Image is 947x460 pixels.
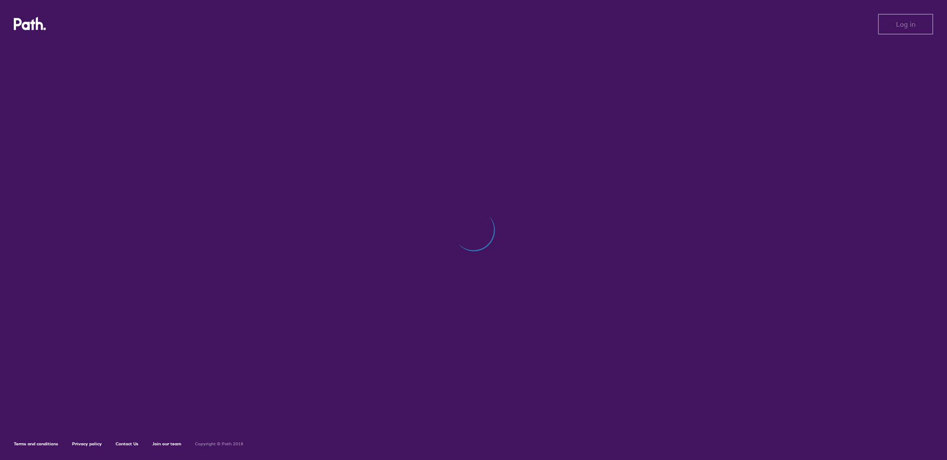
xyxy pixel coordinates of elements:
a: Contact Us [116,441,138,447]
a: Privacy policy [72,441,102,447]
a: Terms and conditions [14,441,58,447]
h6: Copyright © Path 2018 [195,441,243,447]
button: Log in [878,14,933,35]
span: Log in [896,20,916,28]
a: Join our team [152,441,181,447]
